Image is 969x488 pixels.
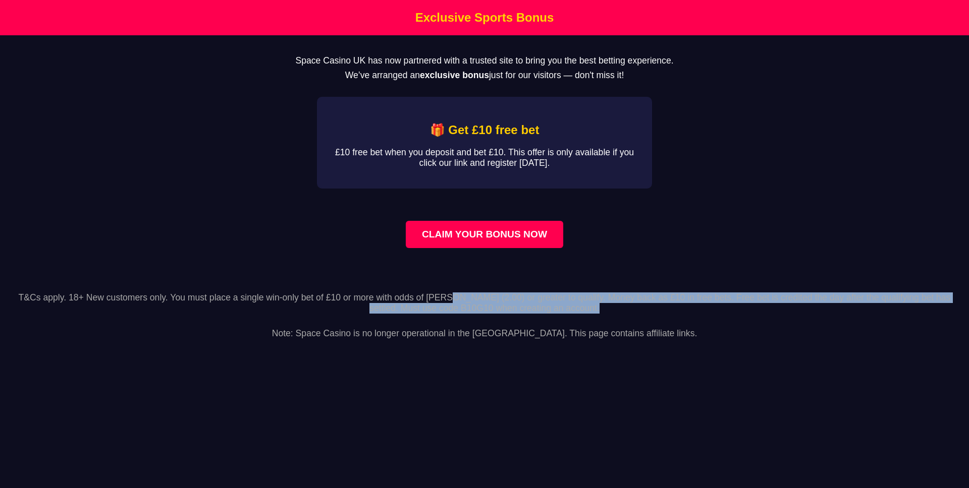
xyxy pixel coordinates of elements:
p: We’ve arranged an just for our visitors — don't miss it! [16,70,953,81]
h1: Exclusive Sports Bonus [3,11,966,25]
h2: 🎁 Get £10 free bet [333,123,636,137]
p: T&Cs apply. 18+ New customers only. You must place a single win-only bet of £10 or more with odds... [8,292,961,314]
p: £10 free bet when you deposit and bet £10. This offer is only available if you click our link and... [333,147,636,168]
a: Claim your bonus now [406,221,563,248]
strong: exclusive bonus [420,70,489,80]
p: Note: Space Casino is no longer operational in the [GEOGRAPHIC_DATA]. This page contains affiliat... [8,318,961,339]
p: Space Casino UK has now partnered with a trusted site to bring you the best betting experience. [16,55,953,66]
div: Affiliate Bonus [317,97,652,189]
